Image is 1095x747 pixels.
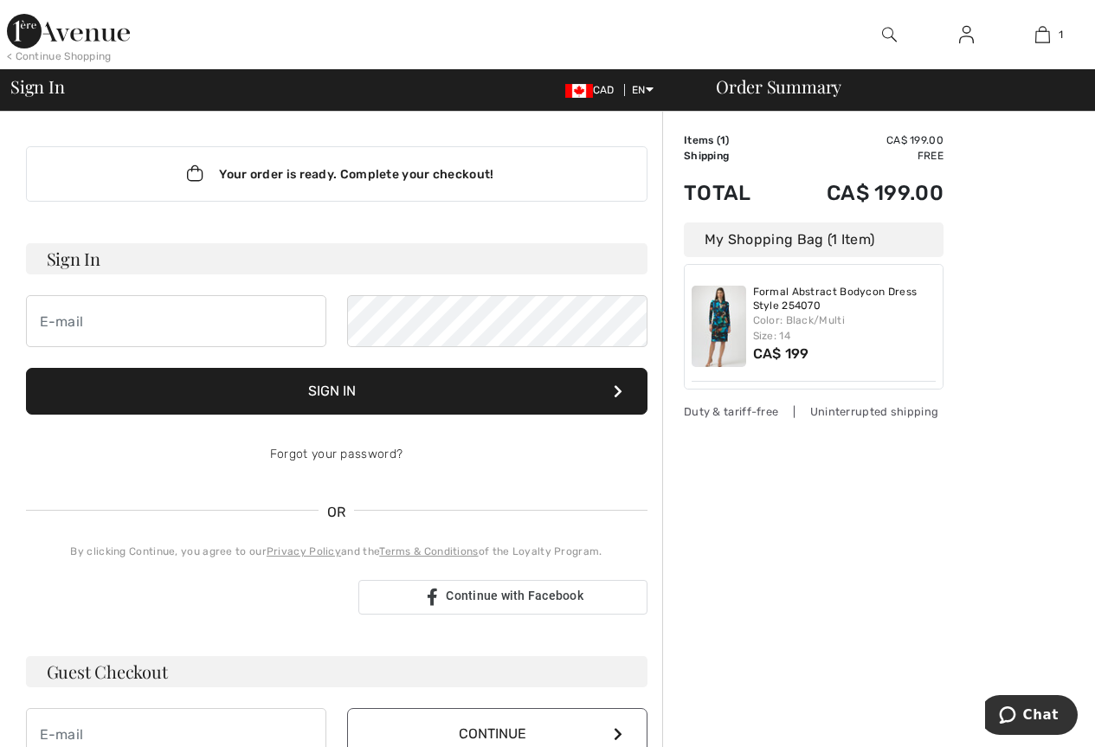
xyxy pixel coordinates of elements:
[695,78,1085,95] div: Order Summary
[358,580,647,615] a: Continue with Facebook
[26,295,326,347] input: E-mail
[26,146,647,202] div: Your order is ready. Complete your checkout!
[985,695,1078,738] iframe: Opens a widget where you can chat to one of our agents
[565,84,593,98] img: Canadian Dollar
[26,368,647,415] button: Sign In
[1035,24,1050,45] img: My Bag
[684,164,778,222] td: Total
[778,132,944,148] td: CA$ 199.00
[7,48,112,64] div: < Continue Shopping
[959,24,974,45] img: My Info
[26,544,647,559] div: By clicking Continue, you agree to our and the of the Loyalty Program.
[379,545,478,557] a: Terms & Conditions
[753,345,809,362] span: CA$ 199
[26,243,647,274] h3: Sign In
[720,134,725,146] span: 1
[446,589,583,602] span: Continue with Facebook
[7,14,130,48] img: 1ère Avenue
[565,84,622,96] span: CAD
[10,78,64,95] span: Sign In
[1005,24,1080,45] a: 1
[684,403,944,420] div: Duty & tariff-free | Uninterrupted shipping
[267,545,341,557] a: Privacy Policy
[684,222,944,257] div: My Shopping Bag (1 Item)
[26,656,647,687] h3: Guest Checkout
[882,24,897,45] img: search the website
[319,502,355,523] span: OR
[632,84,654,96] span: EN
[692,286,746,367] img: Formal Abstract Bodycon Dress Style 254070
[778,164,944,222] td: CA$ 199.00
[778,148,944,164] td: Free
[684,148,778,164] td: Shipping
[684,132,778,148] td: Items ( )
[270,447,403,461] a: Forgot your password?
[753,312,937,344] div: Color: Black/Multi Size: 14
[753,286,937,312] a: Formal Abstract Bodycon Dress Style 254070
[17,578,353,616] iframe: Sign in with Google Button
[1059,27,1063,42] span: 1
[945,24,988,46] a: Sign In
